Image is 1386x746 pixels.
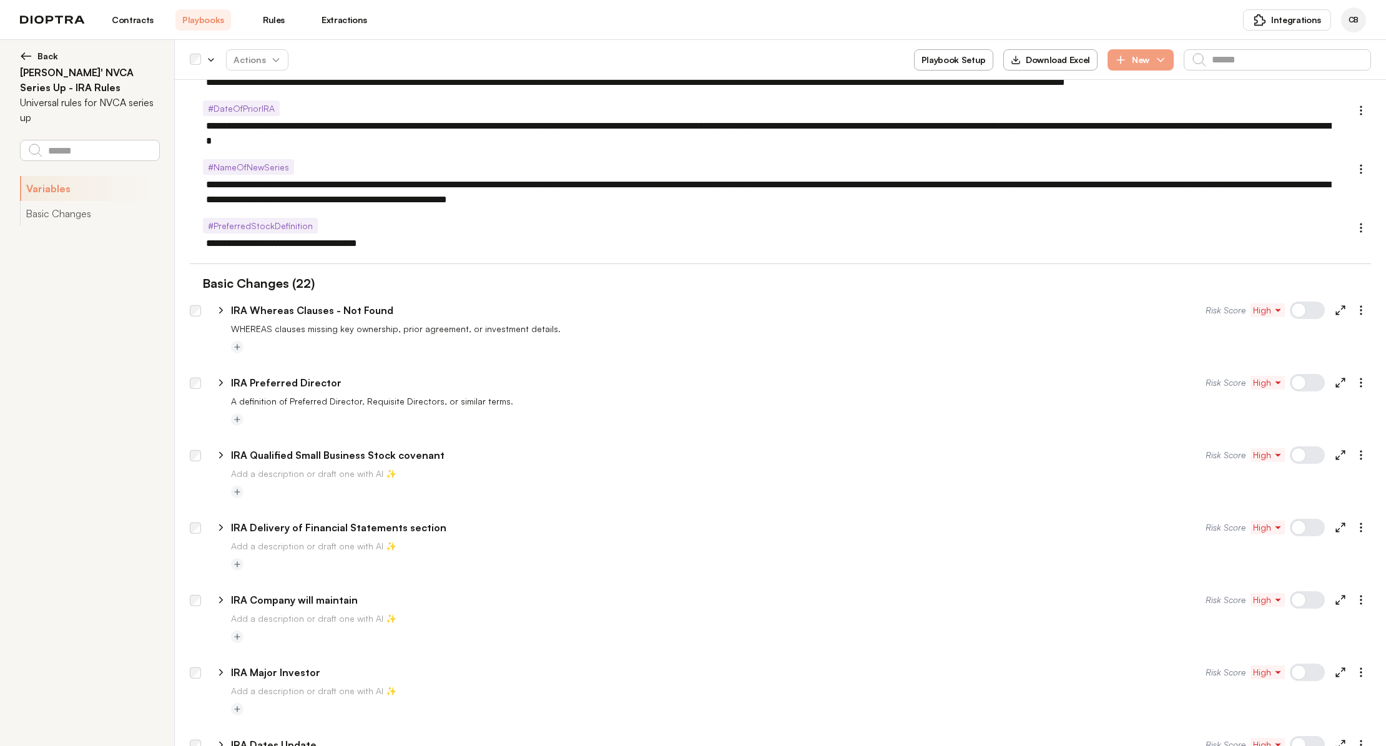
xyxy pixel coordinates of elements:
button: Variables [20,176,159,201]
div: Select all [190,54,201,66]
button: Add tag [231,486,243,498]
p: IRA Delivery of Financial Statements section [231,520,446,535]
span: Add a description or draft one with AI ✨ [231,468,396,479]
button: High [1251,448,1285,462]
p: IRA Major Investor [231,665,320,680]
button: High [1251,521,1285,534]
button: Download Excel [1003,49,1098,71]
button: High [1251,593,1285,607]
p: WHEREAS clauses missing key ownership, prior agreement, or investment details. [231,323,1371,335]
a: Extractions [317,9,372,31]
button: Basic Changes [20,201,159,226]
a: Playbooks [175,9,231,31]
span: Add a description or draft one with AI ✨ [231,613,396,624]
button: High [1251,376,1285,390]
span: # NameOfNewSeries [203,159,294,175]
a: Contracts [105,9,160,31]
span: Risk Score [1206,521,1246,534]
img: logo [20,16,85,24]
span: Add a description or draft one with AI ✨ [231,685,396,696]
span: Actions [224,49,291,71]
span: High [1253,521,1282,534]
p: IRA Qualified Small Business Stock covenant [231,448,445,463]
p: IRA Company will maintain [231,592,358,607]
button: High [1251,665,1285,679]
span: Integrations [1271,14,1321,26]
span: Risk Score [1206,376,1246,389]
p: IRA Preferred Director [231,375,342,390]
a: Rules [246,9,302,31]
button: High [1251,303,1285,317]
button: Integrations [1243,9,1331,31]
span: High [1253,304,1282,317]
img: puzzle [1254,14,1266,26]
span: High [1253,449,1282,461]
span: High [1253,594,1282,606]
span: Risk Score [1206,594,1246,606]
button: Add tag [231,703,243,715]
button: Add tag [231,558,243,571]
button: Add tag [231,631,243,643]
span: CB [1349,15,1359,25]
button: New [1108,49,1174,71]
div: Chris Brookhart [1341,7,1366,32]
img: left arrow [20,50,32,62]
span: High [1253,376,1282,389]
h1: Basic Changes (22) [190,274,315,293]
span: Risk Score [1206,666,1246,679]
span: # DateOfPriorIRA [203,101,280,116]
button: Add tag [231,341,243,353]
span: # PreferredStockDefinition [203,218,318,233]
button: Back [20,50,159,62]
h2: [PERSON_NAME]' NVCA Series Up - IRA Rules [20,65,159,95]
p: Universal rules for NVCA series up [20,95,159,125]
span: Risk Score [1206,304,1246,317]
button: Playbook Setup [914,49,993,71]
span: High [1253,666,1282,679]
button: Actions [226,49,288,71]
span: Risk Score [1206,449,1246,461]
p: IRA Whereas Clauses - Not Found [231,303,393,318]
span: Back [37,50,58,62]
span: Add a description or draft one with AI ✨ [231,541,396,551]
button: Add tag [231,413,243,426]
p: A definition of Preferred Director, Requisite Directors, or similar terms. [231,395,1371,408]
